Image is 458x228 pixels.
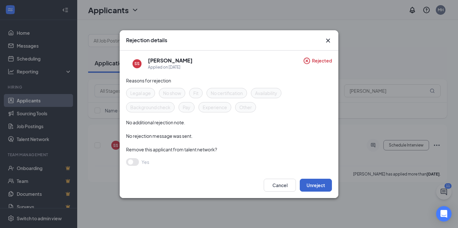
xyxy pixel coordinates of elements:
[300,179,332,192] button: Unreject
[203,104,227,111] span: Experience
[130,90,151,97] span: Legal age
[148,57,193,64] h5: [PERSON_NAME]
[436,206,452,222] div: Open Intercom Messenger
[239,104,252,111] span: Other
[255,90,277,97] span: Availability
[193,90,198,97] span: Fit
[142,158,149,166] span: Yes
[126,133,193,139] span: No rejection message was sent.
[130,104,170,111] span: Background check
[324,37,332,44] svg: Cross
[126,37,167,44] h3: Rejection details
[134,61,140,66] div: SS
[183,104,190,111] span: Pay
[303,57,311,65] svg: CircleCross
[163,90,181,97] span: No show
[126,119,185,125] span: No additional rejection note.
[324,37,332,44] button: Close
[148,64,193,71] div: Applied on [DATE]
[211,90,243,97] span: No certification
[264,179,296,192] button: Cancel
[312,57,332,71] span: Rejected
[126,78,171,83] span: Reasons for rejection
[126,147,217,152] span: Remove this applicant from talent network?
